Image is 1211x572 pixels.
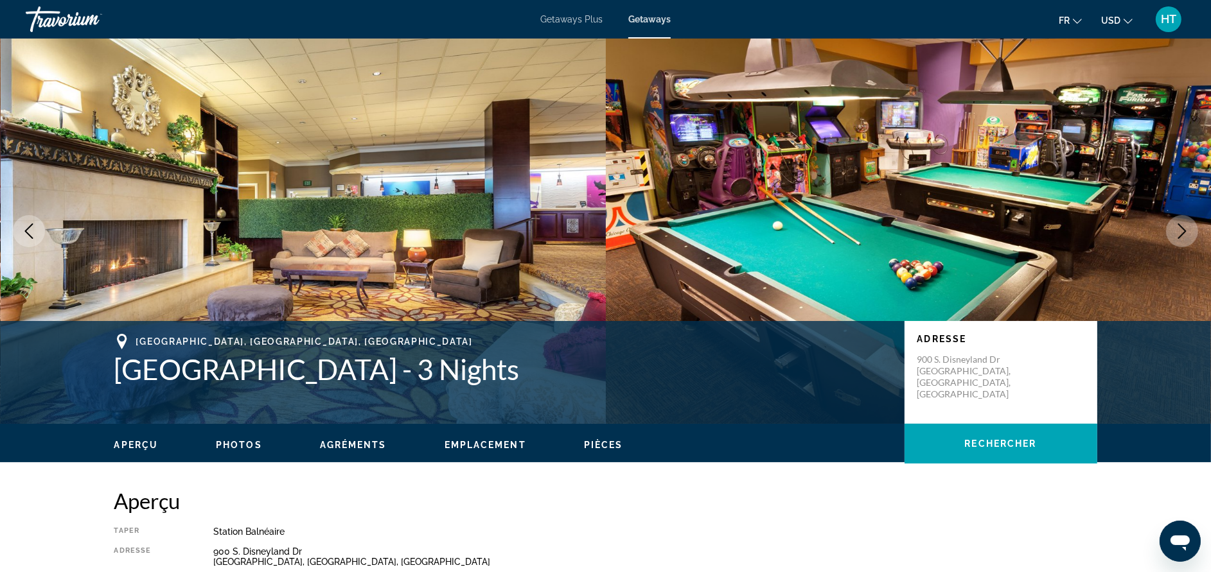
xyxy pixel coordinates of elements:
[1059,11,1082,30] button: Change language
[216,439,262,451] button: Photos
[1160,521,1201,562] iframe: Bouton de lancement de la fenêtre de messagerie
[114,546,181,567] div: Adresse
[917,354,1020,400] p: 900 S. Disneyland Dr [GEOGRAPHIC_DATA], [GEOGRAPHIC_DATA], [GEOGRAPHIC_DATA]
[445,439,526,451] button: Emplacement
[1059,15,1070,26] span: fr
[320,440,387,450] span: Agréments
[216,440,262,450] span: Photos
[1161,13,1176,26] span: HT
[213,526,1097,537] div: Station balnéaire
[114,352,892,386] h1: [GEOGRAPHIC_DATA] - 3 Nights
[1101,15,1120,26] span: USD
[114,440,159,450] span: Aperçu
[1152,6,1185,33] button: User Menu
[26,3,154,36] a: Travorium
[628,14,671,24] a: Getaways
[905,424,1097,464] button: Rechercher
[114,488,1097,514] h2: Aperçu
[584,439,623,451] button: Pièces
[584,440,623,450] span: Pièces
[917,334,1084,344] p: Adresse
[114,439,159,451] button: Aperçu
[136,336,473,347] span: [GEOGRAPHIC_DATA], [GEOGRAPHIC_DATA], [GEOGRAPHIC_DATA]
[114,526,181,537] div: Taper
[13,215,45,247] button: Previous image
[1101,11,1133,30] button: Change currency
[213,546,1097,567] div: 900 S. Disneyland Dr [GEOGRAPHIC_DATA], [GEOGRAPHIC_DATA], [GEOGRAPHIC_DATA]
[445,440,526,450] span: Emplacement
[1166,215,1198,247] button: Next image
[965,438,1037,449] span: Rechercher
[320,439,387,451] button: Agréments
[540,14,603,24] a: Getaways Plus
